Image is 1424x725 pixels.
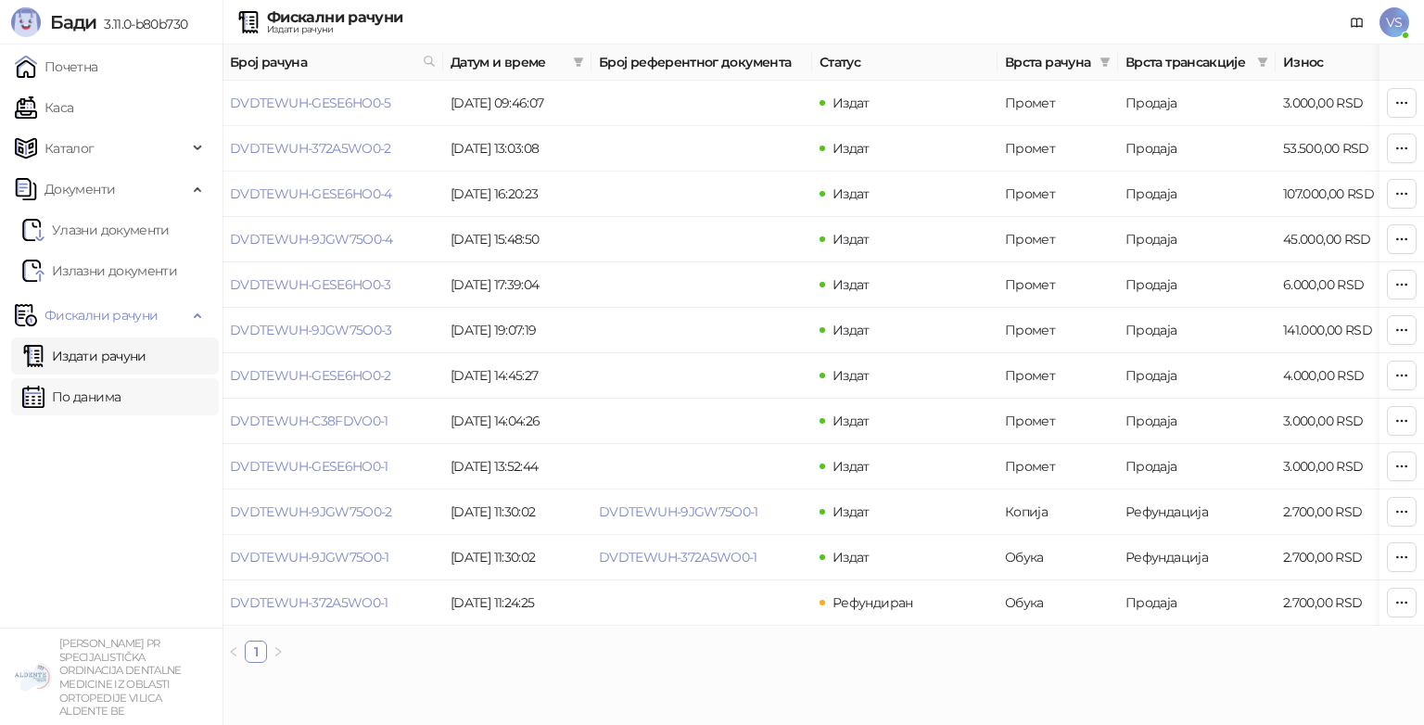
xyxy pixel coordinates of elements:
td: DVDTEWUH-9JGW75O0-2 [222,490,443,535]
td: 141.000,00 RSD [1276,308,1405,353]
a: DVDTEWUH-9JGW75O0-1 [230,549,389,566]
span: Издат [833,413,870,429]
td: 4.000,00 RSD [1276,353,1405,399]
td: Копија [998,490,1118,535]
div: Издати рачуни [267,25,402,34]
span: filter [569,48,588,76]
td: DVDTEWUH-9JGW75O0-4 [222,217,443,262]
img: 64x64-companyLogo-5147c2c0-45e4-4f6f-934a-c50ed2e74707.png [15,658,52,695]
span: Фискални рачуни [44,297,158,334]
td: [DATE] 11:30:02 [443,490,591,535]
span: Издат [833,276,870,293]
a: Почетна [15,48,98,85]
td: Продаја [1118,399,1276,444]
td: 53.500,00 RSD [1276,126,1405,172]
span: Каталог [44,130,95,167]
span: right [273,646,284,657]
td: Продаја [1118,353,1276,399]
a: DVDTEWUH-372A5WO0-2 [230,140,391,157]
span: Издат [833,458,870,475]
td: Промет [998,126,1118,172]
span: Рефундиран [833,594,913,611]
td: [DATE] 17:39:04 [443,262,591,308]
td: [DATE] 09:46:07 [443,81,591,126]
td: 6.000,00 RSD [1276,262,1405,308]
span: Број рачуна [230,52,415,72]
td: Продаја [1118,308,1276,353]
a: DVDTEWUH-372A5WO0-1 [230,594,388,611]
span: Издат [833,549,870,566]
td: Продаја [1118,81,1276,126]
td: Рефундација [1118,535,1276,580]
a: DVDTEWUH-372A5WO0-1 [599,549,757,566]
a: DVDTEWUH-9JGW75O0-2 [230,503,392,520]
td: DVDTEWUH-9JGW75O0-3 [222,308,443,353]
td: Промет [998,353,1118,399]
td: [DATE] 16:20:23 [443,172,591,217]
td: [DATE] 13:52:44 [443,444,591,490]
td: [DATE] 15:48:50 [443,217,591,262]
span: filter [1257,57,1268,68]
td: [DATE] 19:07:19 [443,308,591,353]
a: DVDTEWUH-GESE6HO0-2 [230,367,391,384]
span: Издат [833,322,870,338]
div: Фискални рачуни [267,10,402,25]
th: Врста трансакције [1118,45,1276,81]
button: right [267,641,289,663]
span: Износ [1283,52,1379,72]
td: Промет [998,172,1118,217]
td: DVDTEWUH-GESE6HO0-1 [222,444,443,490]
a: DVDTEWUH-9JGW75O0-4 [230,231,393,248]
a: DVDTEWUH-GESE6HO0-5 [230,95,391,111]
td: [DATE] 14:04:26 [443,399,591,444]
li: 1 [245,641,267,663]
td: DVDTEWUH-GESE6HO0-4 [222,172,443,217]
span: Бади [50,11,96,33]
span: Издат [833,231,870,248]
span: left [228,646,239,657]
td: Продаја [1118,126,1276,172]
a: Ulazni dokumentiУлазни документи [22,211,170,248]
a: DVDTEWUH-9JGW75O0-1 [599,503,758,520]
td: [DATE] 14:45:27 [443,353,591,399]
td: Продаја [1118,580,1276,626]
span: Издат [833,367,870,384]
td: DVDTEWUH-372A5WO0-2 [222,126,443,172]
td: DVDTEWUH-GESE6HO0-2 [222,353,443,399]
li: Следећа страна [267,641,289,663]
span: Издат [833,185,870,202]
a: DVDTEWUH-GESE6HO0-1 [230,458,388,475]
td: Рефундација [1118,490,1276,535]
button: left [222,641,245,663]
td: 45.000,00 RSD [1276,217,1405,262]
a: 1 [246,642,266,662]
li: Претходна страна [222,641,245,663]
a: Издати рачуни [22,337,146,375]
th: Статус [812,45,998,81]
td: 3.000,00 RSD [1276,81,1405,126]
a: DVDTEWUH-GESE6HO0-4 [230,185,392,202]
td: Промет [998,444,1118,490]
td: Продаја [1118,172,1276,217]
span: filter [1100,57,1111,68]
span: Врста трансакције [1125,52,1250,72]
span: filter [1096,48,1114,76]
a: Документација [1342,7,1372,37]
td: 2.700,00 RSD [1276,535,1405,580]
span: Издат [833,140,870,157]
span: filter [573,57,584,68]
a: По данима [22,378,121,415]
th: Врста рачуна [998,45,1118,81]
td: [DATE] 13:03:08 [443,126,591,172]
td: [DATE] 11:24:25 [443,580,591,626]
a: Каса [15,89,73,126]
span: Документи [44,171,115,208]
span: 3.11.0-b80b730 [96,16,187,32]
span: filter [1253,48,1272,76]
span: Врста рачуна [1005,52,1092,72]
img: Logo [11,7,41,37]
td: Обука [998,580,1118,626]
td: 107.000,00 RSD [1276,172,1405,217]
th: Број референтног документа [591,45,812,81]
a: Излазни документи [22,252,177,289]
